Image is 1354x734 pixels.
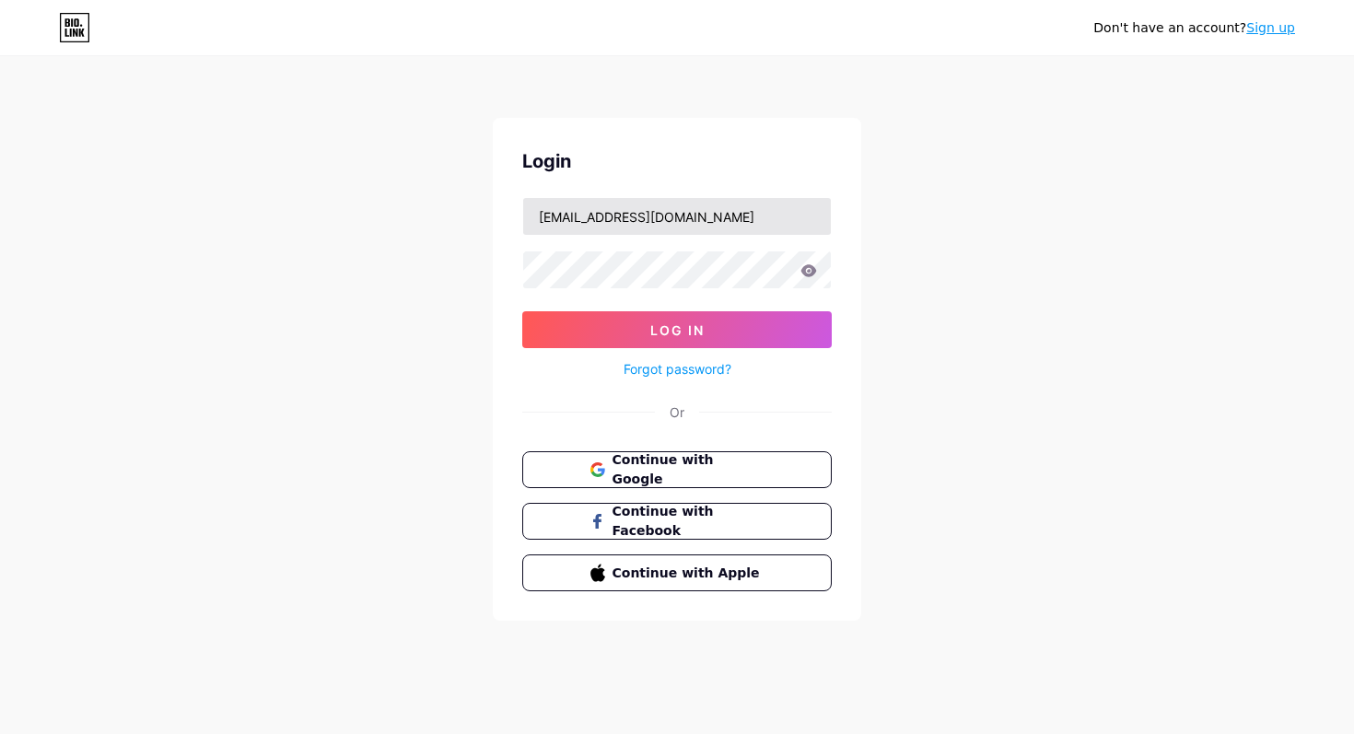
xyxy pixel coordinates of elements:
span: Continue with Apple [613,564,765,583]
div: Login [522,147,832,175]
input: Username [523,198,831,235]
a: Forgot password? [624,359,731,379]
button: Log In [522,311,832,348]
span: Continue with Facebook [613,502,765,541]
button: Continue with Facebook [522,503,832,540]
span: Continue with Google [613,450,765,489]
div: Or [670,402,684,422]
button: Continue with Google [522,451,832,488]
span: Log In [650,322,705,338]
button: Continue with Apple [522,554,832,591]
a: Sign up [1246,20,1295,35]
div: Don't have an account? [1093,18,1295,38]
